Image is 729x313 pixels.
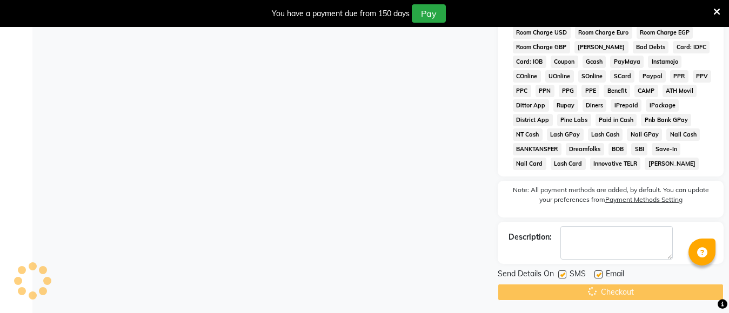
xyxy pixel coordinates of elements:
button: Pay [412,4,446,23]
span: PPR [670,70,688,83]
label: Note: All payment methods are added, by default. You can update your preferences from [509,185,713,209]
span: UOnline [545,70,574,83]
span: Paid in Cash [596,114,637,126]
span: Lash GPay [547,128,584,141]
span: SOnline [578,70,606,83]
span: CAMP [634,85,658,97]
span: Room Charge USD [513,26,571,39]
span: iPackage [646,99,679,112]
span: ATH Movil [663,85,697,97]
span: PPG [559,85,578,97]
span: SMS [570,268,586,282]
span: Lash Cash [588,128,623,141]
label: Payment Methods Setting [605,195,683,205]
span: Nail GPay [627,128,662,141]
span: Pine Labs [557,114,591,126]
span: Send Details On [498,268,554,282]
span: [PERSON_NAME] [574,41,628,53]
span: Gcash [583,56,606,68]
span: Email [606,268,624,282]
span: Bad Debts [633,41,669,53]
span: Paypal [639,70,666,83]
span: NT Cash [513,128,543,141]
span: Lash Card [551,158,586,170]
span: Dittor App [513,99,549,112]
span: Dreamfolks [566,143,604,155]
div: Description: [509,232,552,243]
span: Rupay [553,99,578,112]
span: PPE [581,85,599,97]
span: Innovative TELR [590,158,641,170]
span: PPC [513,85,531,97]
span: District App [513,114,553,126]
span: PPV [693,70,712,83]
span: SCard [610,70,634,83]
span: PPN [536,85,554,97]
span: Coupon [551,56,578,68]
span: iPrepaid [611,99,641,112]
span: Pnb Bank GPay [641,114,691,126]
span: Room Charge Euro [575,26,632,39]
span: SBI [631,143,647,155]
span: Room Charge EGP [637,26,693,39]
span: Nail Cash [666,128,700,141]
span: Instamojo [648,56,681,68]
span: Save-In [652,143,680,155]
span: Card: IDFC [673,41,710,53]
span: Benefit [604,85,630,97]
span: Room Charge GBP [513,41,570,53]
span: COnline [513,70,541,83]
span: Card: IOB [513,56,546,68]
span: Nail Card [513,158,546,170]
span: BANKTANSFER [513,143,561,155]
span: [PERSON_NAME] [645,158,699,170]
div: You have a payment due from 150 days [272,8,410,19]
span: Diners [583,99,607,112]
span: BOB [608,143,627,155]
span: PayMaya [610,56,644,68]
